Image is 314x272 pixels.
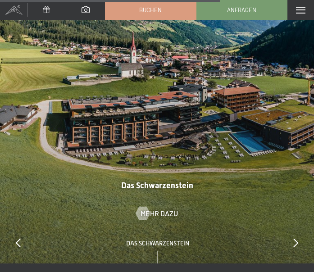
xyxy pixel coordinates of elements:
[227,6,256,14] span: Anfragen
[105,0,196,19] a: Buchen
[141,209,178,218] span: Mehr dazu
[121,181,193,190] span: Das Schwarzenstein
[197,0,287,19] a: Anfragen
[126,240,189,247] span: Das Schwarzenstein
[139,6,162,14] span: Buchen
[136,209,178,218] a: Mehr dazu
